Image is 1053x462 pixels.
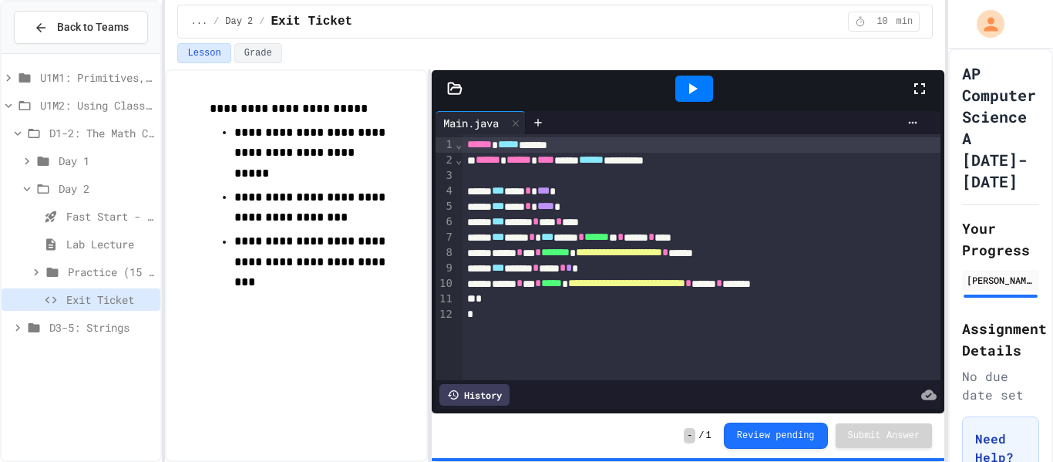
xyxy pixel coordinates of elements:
span: / [214,15,219,28]
span: U1M1: Primitives, Variables, Basic I/O [40,69,154,86]
span: Day 1 [59,153,154,169]
span: / [259,15,264,28]
span: Exit Ticket [66,292,154,308]
div: 8 [436,245,455,261]
span: Fold line [455,153,463,166]
span: Day 2 [59,180,154,197]
span: 1 [706,430,712,442]
span: Exit Ticket [271,12,353,31]
button: Lesson [177,43,230,63]
h1: AP Computer Science A [DATE]-[DATE] [962,62,1039,192]
span: Lab Lecture [66,236,154,252]
span: ... [190,15,207,28]
span: Practice (15 mins) [68,264,154,280]
button: Grade [234,43,282,63]
span: - [684,428,695,443]
div: 12 [436,307,455,322]
span: Day 2 [225,15,253,28]
div: 6 [436,214,455,230]
div: 3 [436,168,455,184]
span: Fold line [455,138,463,150]
div: History [439,384,510,406]
div: Main.java [436,111,526,134]
div: 5 [436,199,455,214]
div: 4 [436,184,455,199]
div: 2 [436,153,455,168]
button: Review pending [724,423,828,449]
h2: Your Progress [962,218,1039,261]
span: min [897,15,913,28]
div: 1 [436,137,455,153]
button: Back to Teams [14,11,148,44]
div: 7 [436,230,455,245]
span: U1M2: Using Classes and Objects [40,97,154,113]
span: Fast Start - Quiz [66,208,154,224]
span: D1-2: The Math Class [49,125,154,141]
span: Submit Answer [848,430,920,442]
div: My Account [960,6,1008,42]
div: [PERSON_NAME] [967,273,1034,287]
span: D3-5: Strings [49,319,154,336]
h2: Assignment Details [962,318,1039,361]
span: Back to Teams [57,19,129,35]
div: 11 [436,292,455,307]
span: / [698,430,704,442]
span: 10 [870,15,895,28]
div: No due date set [962,367,1039,404]
div: 10 [436,276,455,292]
div: 9 [436,261,455,276]
button: Submit Answer [836,423,933,448]
div: Main.java [436,115,506,131]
